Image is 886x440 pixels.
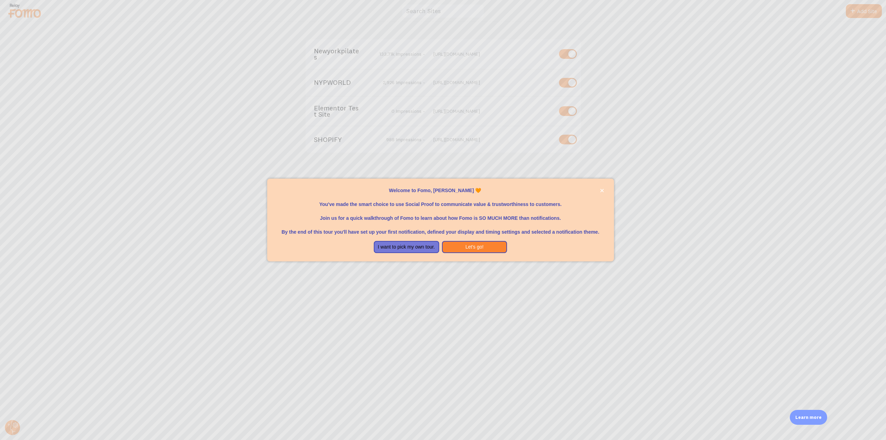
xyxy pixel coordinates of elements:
[795,414,822,421] p: Learn more
[598,187,606,194] button: close,
[442,241,507,253] button: Let's go!
[790,410,827,425] div: Learn more
[275,222,606,235] p: By the end of this tour you'll have set up your first notification, defined your display and timi...
[275,194,606,208] p: You've made the smart choice to use Social Proof to communicate value & trustworthiness to custom...
[267,179,614,262] div: Welcome to Fomo, Brion Isaacs 🧡You&amp;#39;ve made the smart choice to use Social Proof to commun...
[275,208,606,222] p: Join us for a quick walkthrough of Fomo to learn about how Fomo is SO MUCH MORE than notifications.
[275,187,606,194] p: Welcome to Fomo, [PERSON_NAME] 🧡
[374,241,439,253] button: I want to pick my own tour.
